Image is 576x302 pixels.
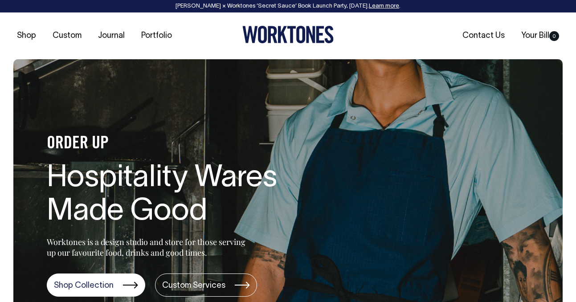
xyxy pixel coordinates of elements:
a: Shop [13,29,40,43]
a: Portfolio [138,29,176,43]
div: [PERSON_NAME] × Worktones ‘Secret Sauce’ Book Launch Party, [DATE]. . [9,3,567,9]
a: Custom Services [155,273,257,297]
h4: ORDER UP [47,135,332,153]
a: Journal [94,29,128,43]
span: 0 [549,31,559,41]
h1: Hospitality Wares Made Good [47,162,332,229]
a: Shop Collection [47,273,145,297]
p: Worktones is a design studio and store for those serving up our favourite food, drinks and good t... [47,237,249,258]
a: Your Bill0 [518,29,563,43]
a: Custom [49,29,85,43]
a: Learn more [369,4,399,9]
a: Contact Us [459,29,508,43]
